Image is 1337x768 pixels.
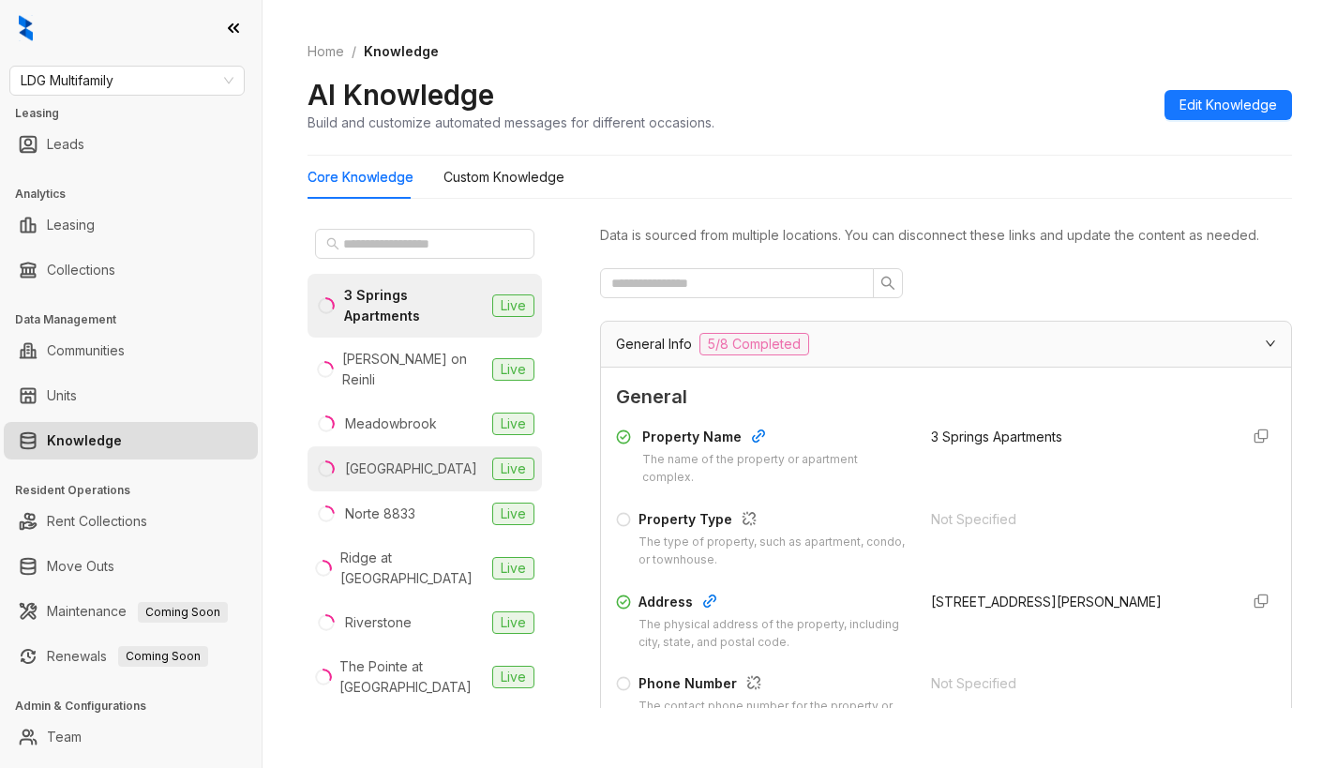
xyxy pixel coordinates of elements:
[601,322,1291,367] div: General Info5/8 Completed
[15,482,262,499] h3: Resident Operations
[638,534,909,569] div: The type of property, such as apartment, condo, or townhouse.
[4,718,258,756] li: Team
[642,451,909,487] div: The name of the property or apartment complex.
[638,673,909,698] div: Phone Number
[492,666,534,688] span: Live
[600,225,1292,246] div: Data is sourced from multiple locations. You can disconnect these links and update the content as...
[47,377,77,414] a: Units
[931,509,1224,530] div: Not Specified
[47,548,114,585] a: Move Outs
[492,294,534,317] span: Live
[616,383,1276,412] span: General
[345,414,437,434] div: Meadowbrook
[364,43,439,59] span: Knowledge
[443,167,564,188] div: Custom Knowledge
[931,673,1224,694] div: Not Specified
[931,592,1224,612] div: [STREET_ADDRESS][PERSON_NAME]
[47,718,82,756] a: Team
[4,206,258,244] li: Leasing
[342,349,485,390] div: [PERSON_NAME] on Reinli
[345,459,477,479] div: [GEOGRAPHIC_DATA]
[138,602,228,623] span: Coming Soon
[47,206,95,244] a: Leasing
[308,77,494,113] h2: AI Knowledge
[1164,90,1292,120] button: Edit Knowledge
[47,638,208,675] a: RenewalsComing Soon
[4,548,258,585] li: Move Outs
[339,656,485,698] div: The Pointe at [GEOGRAPHIC_DATA]
[118,646,208,667] span: Coming Soon
[616,334,692,354] span: General Info
[642,427,909,451] div: Property Name
[880,276,895,291] span: search
[47,503,147,540] a: Rent Collections
[492,458,534,480] span: Live
[4,422,258,459] li: Knowledge
[492,358,534,381] span: Live
[638,698,909,733] div: The contact phone number for the property or leasing office.
[4,126,258,163] li: Leads
[344,285,485,326] div: 3 Springs Apartments
[326,237,339,250] span: search
[15,105,262,122] h3: Leasing
[47,126,84,163] a: Leads
[345,612,412,633] div: Riverstone
[15,186,262,203] h3: Analytics
[638,592,909,616] div: Address
[492,413,534,435] span: Live
[47,251,115,289] a: Collections
[931,429,1062,444] span: 3 Springs Apartments
[21,67,233,95] span: LDG Multifamily
[4,638,258,675] li: Renewals
[638,509,909,534] div: Property Type
[1265,338,1276,349] span: expanded
[47,332,125,369] a: Communities
[492,557,534,580] span: Live
[4,503,258,540] li: Rent Collections
[340,548,485,589] div: Ridge at [GEOGRAPHIC_DATA]
[304,41,348,62] a: Home
[4,593,258,630] li: Maintenance
[15,698,262,715] h3: Admin & Configurations
[4,251,258,289] li: Collections
[1179,95,1277,115] span: Edit Knowledge
[4,332,258,369] li: Communities
[15,311,262,328] h3: Data Management
[699,333,809,355] span: 5/8 Completed
[4,377,258,414] li: Units
[47,422,122,459] a: Knowledge
[492,503,534,525] span: Live
[308,113,714,132] div: Build and customize automated messages for different occasions.
[492,611,534,634] span: Live
[308,167,413,188] div: Core Knowledge
[638,616,909,652] div: The physical address of the property, including city, state, and postal code.
[352,41,356,62] li: /
[345,504,415,524] div: Norte 8833
[19,15,33,41] img: logo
